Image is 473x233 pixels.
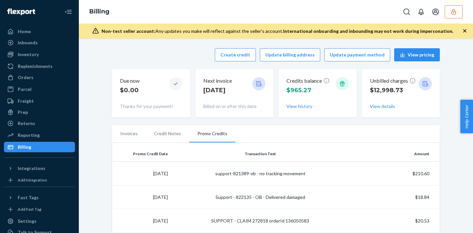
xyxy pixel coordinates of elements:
a: Add Fast Tag [4,205,75,213]
button: View history [286,103,312,110]
button: Update payment method [324,48,390,61]
button: View pricing [394,48,440,61]
span: Non-test seller account: [101,28,155,34]
a: Home [4,26,75,37]
p: Next invoice [203,77,232,85]
button: Help Center [460,100,473,133]
div: Add Fast Tag [18,206,41,212]
p: $12,998.73 [370,86,416,95]
div: Billing [18,144,31,150]
img: Flexport logo [7,9,35,15]
p: Billed on or after this date [203,103,266,110]
a: Settings [4,216,75,226]
td: $20.53 [350,209,440,233]
a: Parcel [4,84,75,95]
li: Invoices [112,125,146,142]
a: Freight [4,96,75,106]
li: Promo Credits [189,125,236,142]
a: Returns [4,118,75,129]
span: $965.27 [286,87,311,94]
div: Add Integration [18,177,47,183]
td: $18.84 [350,185,440,209]
div: Fast Tags [18,194,39,201]
p: Unbilled charges [370,77,416,85]
a: Add Integration [4,176,75,184]
a: Billing [4,142,75,152]
div: Replenishments [18,63,53,70]
th: Amount [350,146,440,162]
p: [DATE] [203,86,232,95]
iframe: Opens a widget where you can chat to one of our agents [430,213,466,230]
td: $210.60 [350,162,440,185]
button: Open Search Box [400,5,413,18]
td: Support - 822135 - OB - Delivered damaged [170,185,350,209]
div: Reporting [18,132,40,138]
button: Close Navigation [62,5,75,18]
div: Parcel [18,86,32,93]
div: Settings [18,218,36,224]
td: [DATE] [112,209,170,233]
div: Any updates you make will reflect against the seller's account. [101,28,453,34]
th: Transaction Text [170,146,350,162]
ol: breadcrumbs [84,2,115,21]
p: Thanks for your payment! [120,103,182,110]
a: Reporting [4,130,75,140]
td: SUPPORT - CLAIM 272818 orderId 136050583 [170,209,350,233]
a: Inbounds [4,37,75,48]
th: Promo Credit Date [112,146,170,162]
a: Orders [4,72,75,83]
p: $0.00 [120,86,140,95]
span: International onboarding and inbounding may not work during impersonation. [283,28,453,34]
div: Integrations [18,165,45,172]
button: Create credit [215,48,256,61]
p: Due now [120,77,140,85]
a: Inventory [4,49,75,60]
td: [DATE] [112,185,170,209]
a: Prep [4,107,75,117]
div: Freight [18,98,34,104]
button: Fast Tags [4,192,75,203]
button: Integrations [4,163,75,174]
button: Open notifications [415,5,428,18]
p: Credits balance [286,77,330,85]
td: support-821389-ob - no tracking movement [170,162,350,185]
div: Returns [18,120,35,127]
a: Billing [89,8,109,15]
td: [DATE] [112,162,170,185]
div: Inbounds [18,39,38,46]
a: Replenishments [4,61,75,72]
div: Home [18,28,31,35]
div: Orders [18,74,34,81]
div: Inventory [18,51,39,58]
li: Credit Notes [146,125,189,142]
div: Prep [18,109,28,116]
button: View details [370,103,395,110]
button: Update billing address [260,48,320,61]
button: Open account menu [429,5,442,18]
